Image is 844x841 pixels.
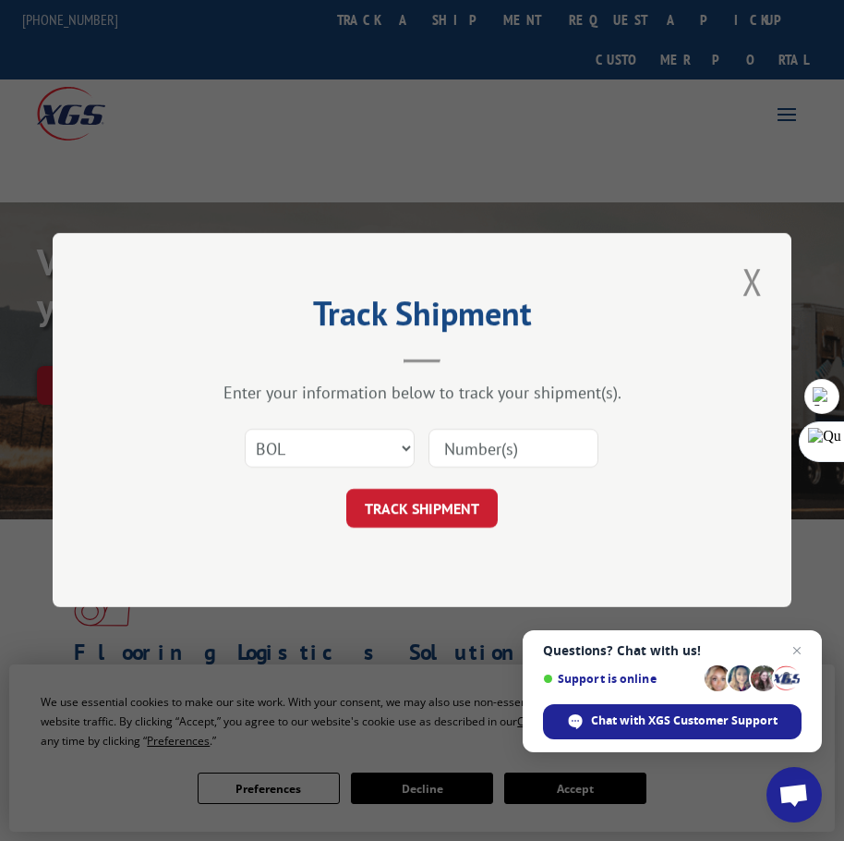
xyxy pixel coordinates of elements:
div: Enter your information below to track your shipment(s). [145,383,699,404]
span: Support is online [543,672,698,686]
h2: Track Shipment [145,300,699,335]
button: Close modal [737,256,768,307]
span: Questions? Chat with us! [543,643,802,658]
button: TRACK SHIPMENT [346,490,498,529]
span: Chat with XGS Customer Support [543,704,802,739]
a: Open chat [766,767,822,823]
input: Number(s) [428,430,598,469]
span: Chat with XGS Customer Support [591,713,778,729]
